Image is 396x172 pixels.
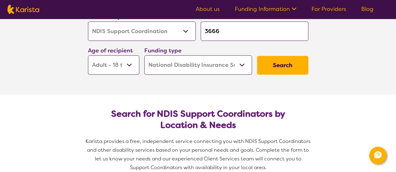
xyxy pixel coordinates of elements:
input: Type [201,22,308,41]
a: For Providers [311,5,346,13]
label: Age of recipient [88,47,133,54]
a: About us [196,5,220,13]
h2: Search for NDIS Support Coordinators by Location & Needs [93,108,303,131]
a: Funding Information [235,5,296,13]
a: Blog [361,5,373,13]
button: Channel Menu [369,147,387,164]
button: Search [257,56,308,75]
label: Funding type [144,47,182,54]
img: Karista logo [8,5,39,14]
span: Karista provides a free, independent service connecting you with NDIS Support Coordinators and ot... [85,138,312,171]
